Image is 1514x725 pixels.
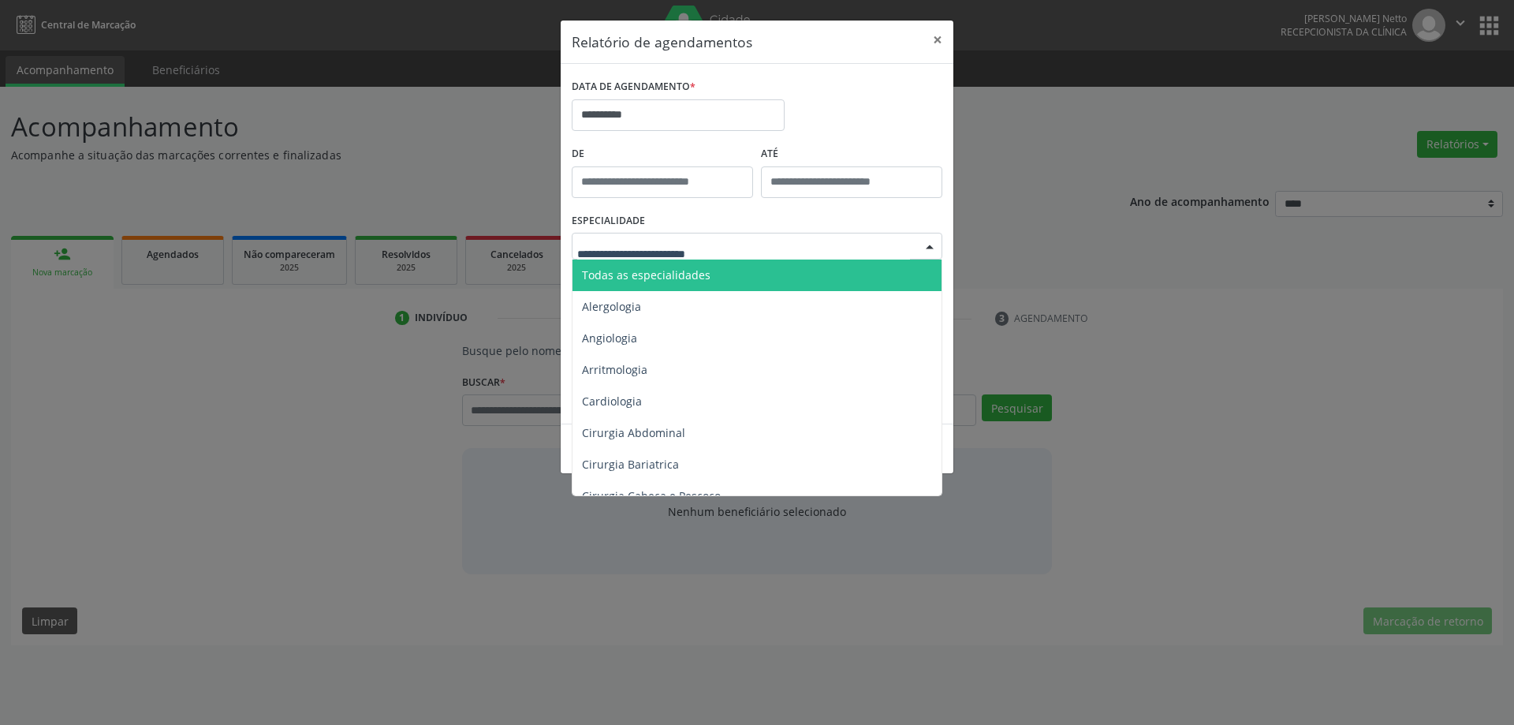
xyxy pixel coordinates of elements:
[582,362,647,377] span: Arritmologia
[572,142,753,166] label: De
[582,299,641,314] span: Alergologia
[572,32,752,52] h5: Relatório de agendamentos
[572,75,695,99] label: DATA DE AGENDAMENTO
[761,142,942,166] label: ATÉ
[582,457,679,472] span: Cirurgia Bariatrica
[582,394,642,409] span: Cardiologia
[572,209,645,234] label: ESPECIALIDADE
[582,331,637,346] span: Angiologia
[582,267,710,282] span: Todas as especialidades
[582,488,721,503] span: Cirurgia Cabeça e Pescoço
[922,21,953,59] button: Close
[582,425,685,440] span: Cirurgia Abdominal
